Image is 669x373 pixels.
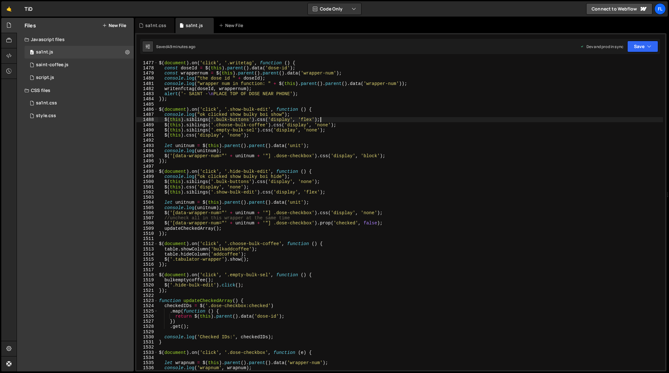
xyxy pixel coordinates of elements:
[136,303,158,308] div: 1524
[25,22,36,29] h2: Files
[25,59,134,71] div: 4604/27020.js
[36,49,53,55] div: sa1nt.js
[102,23,126,28] button: New File
[136,71,158,76] div: 1479
[136,169,158,174] div: 1498
[136,112,158,117] div: 1487
[36,75,54,81] div: script.js
[580,44,623,49] div: Dev and prod in sync
[136,262,158,267] div: 1516
[136,174,158,179] div: 1499
[36,100,57,106] div: sa1nt.css
[136,221,158,226] div: 1508
[136,360,158,365] div: 1535
[30,50,34,55] span: 0
[136,153,158,158] div: 1495
[136,345,158,350] div: 1532
[136,355,158,360] div: 1534
[136,283,158,288] div: 1520
[136,257,158,262] div: 1515
[145,22,166,29] div: sa1nt.css
[17,84,134,97] div: CSS files
[136,231,158,236] div: 1510
[136,329,158,334] div: 1529
[136,128,158,133] div: 1490
[136,324,158,329] div: 1528
[136,86,158,91] div: 1482
[36,62,68,68] div: saint-coffee.js
[36,113,56,119] div: style.css
[136,158,158,164] div: 1496
[136,215,158,221] div: 1507
[136,340,158,345] div: 1531
[136,195,158,200] div: 1503
[136,350,158,355] div: 1533
[136,185,158,190] div: 1501
[136,143,158,148] div: 1493
[136,278,158,283] div: 1519
[136,148,158,153] div: 1494
[136,293,158,298] div: 1522
[25,109,134,122] div: 4604/25434.css
[136,226,158,231] div: 1509
[1,1,17,17] a: 🤙
[136,365,158,370] div: 1536
[136,66,158,71] div: 1478
[136,164,158,169] div: 1497
[136,236,158,241] div: 1511
[627,41,658,52] button: Save
[136,241,158,246] div: 1512
[136,334,158,340] div: 1530
[136,117,158,122] div: 1488
[136,272,158,278] div: 1518
[25,5,32,13] div: TiD
[136,190,158,195] div: 1502
[136,76,158,81] div: 1480
[17,33,134,46] div: Javascript files
[654,3,666,15] a: Fl
[586,3,652,15] a: Connect to Webflow
[136,96,158,102] div: 1484
[219,22,246,29] div: New File
[136,123,158,128] div: 1489
[25,46,134,59] div: sa1nt.js
[25,71,134,84] div: 4604/24567.js
[136,179,158,184] div: 1500
[136,247,158,252] div: 1513
[136,133,158,138] div: 1491
[136,205,158,210] div: 1505
[136,81,158,86] div: 1481
[136,288,158,293] div: 1521
[136,60,158,66] div: 1477
[186,22,203,29] div: sa1nt.js
[156,44,195,49] div: Saved
[168,44,195,49] div: 49 minutes ago
[136,200,158,205] div: 1504
[136,252,158,257] div: 1514
[136,309,158,314] div: 1525
[136,319,158,324] div: 1527
[136,314,158,319] div: 1526
[136,267,158,272] div: 1517
[136,102,158,107] div: 1485
[136,91,158,96] div: 1483
[136,138,158,143] div: 1492
[136,298,158,303] div: 1523
[136,107,158,112] div: 1486
[25,97,134,109] div: sa1nt.css
[308,3,361,15] button: Code Only
[136,210,158,215] div: 1506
